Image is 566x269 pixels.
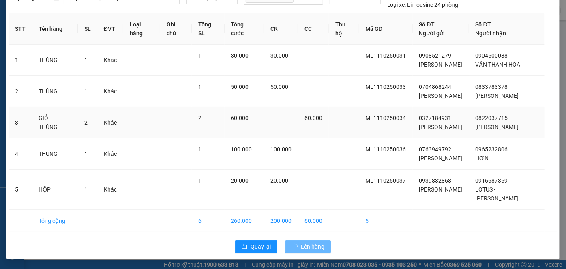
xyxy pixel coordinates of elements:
td: Khác [97,45,123,76]
th: ĐVT [97,13,123,45]
th: CC [298,13,329,45]
td: 1 [9,45,32,76]
th: STT [9,13,32,45]
span: 1 [84,186,88,193]
span: 1 [84,88,88,95]
span: LOTUS - [PERSON_NAME] [476,186,519,202]
div: Mỹ Long [7,7,91,17]
td: Tổng cộng [32,210,78,232]
span: 60.000 [304,115,322,121]
span: ML1110250034 [366,115,406,121]
th: Tổng SL [192,13,225,45]
th: Thu hộ [329,13,359,45]
span: [PERSON_NAME] [419,155,463,161]
div: [GEOGRAPHIC_DATA] [96,7,179,25]
td: 6 [192,210,225,232]
button: Lên hàng [285,240,331,253]
span: [PERSON_NAME] [419,186,463,193]
span: 1 [84,57,88,63]
span: 60.000 [231,115,249,121]
div: 0908521279 [7,26,91,38]
span: 30.000 [270,52,288,59]
div: [PERSON_NAME] [7,17,91,26]
span: 0965232806 [476,146,508,153]
div: Limousine 24 phòng [387,0,459,9]
span: 0908521279 [419,52,452,59]
span: 0327184931 [419,115,452,121]
span: loading [292,244,301,250]
span: Người gửi [419,30,445,37]
span: [PERSON_NAME] [476,124,519,130]
td: 260.000 [225,210,264,232]
span: Nhận: [96,7,116,15]
div: VĂN THANH HÓA [96,25,179,35]
span: 1 [84,151,88,157]
th: Loại hàng [123,13,161,45]
span: Lên hàng [301,242,324,251]
span: 1 [198,84,202,90]
span: 1 [198,146,202,153]
span: [PERSON_NAME] [419,61,463,68]
span: 20.000 [270,177,288,184]
span: [PERSON_NAME] [419,124,463,130]
span: 2 [198,115,202,121]
td: Khác [97,107,123,138]
th: Tổng cước [225,13,264,45]
td: 200.000 [264,210,298,232]
span: 0704868244 [419,84,452,90]
td: 2 [9,76,32,107]
td: Khác [97,138,123,170]
span: 0822037715 [476,115,508,121]
span: Người nhận [476,30,506,37]
td: 3 [9,107,32,138]
span: 0916687359 [476,177,508,184]
td: THÙNG [32,76,78,107]
span: Gửi: [7,8,19,16]
th: CR [264,13,298,45]
span: ML1110250037 [366,177,406,184]
td: 5 [9,170,32,210]
span: Loại xe: [387,0,406,9]
td: 5 [359,210,413,232]
span: 1 [198,177,202,184]
td: HỘP [32,170,78,210]
span: 1 [198,52,202,59]
span: 0833783378 [476,84,508,90]
span: 0939832868 [419,177,452,184]
td: 60.000 [298,210,329,232]
td: Khác [97,76,123,107]
span: 2 [84,119,88,126]
span: VĂN THANH HÓA [476,61,520,68]
span: 0763949792 [419,146,452,153]
button: rollbackQuay lại [235,240,277,253]
span: HƠN [476,155,489,161]
span: 30.000 [231,52,249,59]
span: [PERSON_NAME] [419,93,463,99]
span: ML1110250036 [366,146,406,153]
span: rollback [242,244,247,250]
td: GIỎ + THÙNG [32,107,78,138]
span: 100.000 [231,146,252,153]
th: Ghi chú [160,13,191,45]
td: THÙNG [32,45,78,76]
span: ML1110250031 [366,52,406,59]
td: THÙNG [32,138,78,170]
td: Khác [97,170,123,210]
th: SL [78,13,97,45]
span: Số ĐT [419,21,435,28]
span: 20.000 [231,177,249,184]
div: 0904500088 [96,35,179,46]
span: Quay lại [251,242,271,251]
div: ẤP 2, [GEOGRAPHIC_DATA], [GEOGRAPHIC_DATA] [7,38,91,67]
th: Mã GD [359,13,413,45]
span: [PERSON_NAME] [476,93,519,99]
span: 50.000 [231,84,249,90]
span: 50.000 [270,84,288,90]
span: ML1110250033 [366,84,406,90]
th: Tên hàng [32,13,78,45]
span: Số ĐT [476,21,491,28]
span: 100.000 [270,146,292,153]
span: 0904500088 [476,52,508,59]
td: 4 [9,138,32,170]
